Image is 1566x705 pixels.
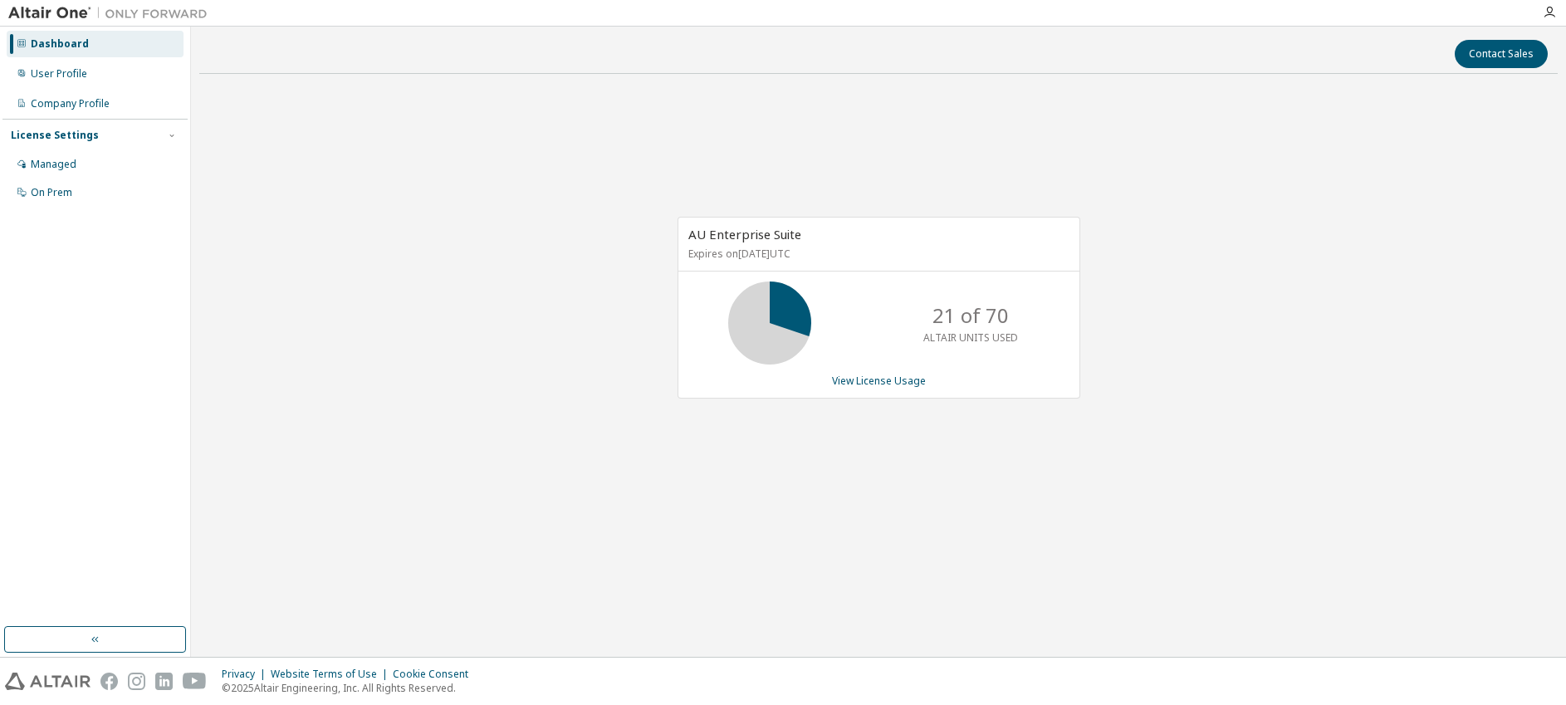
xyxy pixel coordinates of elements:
[393,668,478,681] div: Cookie Consent
[31,158,76,171] div: Managed
[31,186,72,199] div: On Prem
[128,673,145,690] img: instagram.svg
[688,226,801,242] span: AU Enterprise Suite
[8,5,216,22] img: Altair One
[183,673,207,690] img: youtube.svg
[832,374,926,388] a: View License Usage
[100,673,118,690] img: facebook.svg
[5,673,91,690] img: altair_logo.svg
[31,67,87,81] div: User Profile
[1455,40,1548,68] button: Contact Sales
[222,668,271,681] div: Privacy
[271,668,393,681] div: Website Terms of Use
[688,247,1065,261] p: Expires on [DATE] UTC
[155,673,173,690] img: linkedin.svg
[932,301,1009,330] p: 21 of 70
[222,681,478,695] p: © 2025 Altair Engineering, Inc. All Rights Reserved.
[31,37,89,51] div: Dashboard
[923,330,1018,345] p: ALTAIR UNITS USED
[31,97,110,110] div: Company Profile
[11,129,99,142] div: License Settings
